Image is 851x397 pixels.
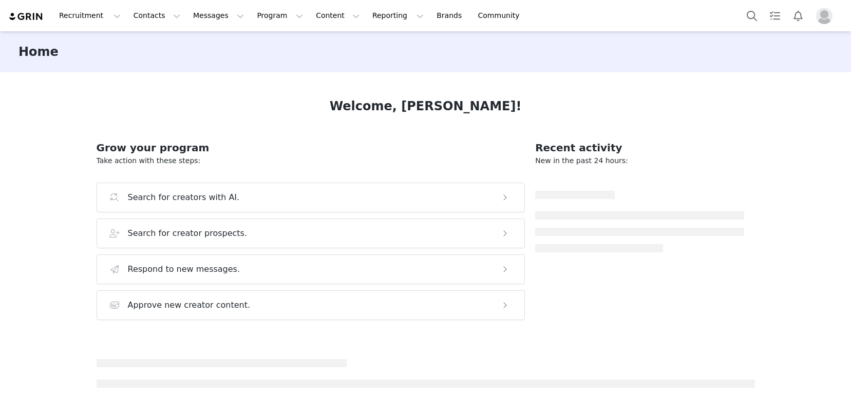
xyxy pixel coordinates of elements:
[187,4,250,27] button: Messages
[816,8,833,24] img: placeholder-profile.jpg
[810,8,843,24] button: Profile
[97,290,525,320] button: Approve new creator content.
[97,254,525,284] button: Respond to new messages.
[97,140,525,155] h2: Grow your program
[97,219,525,248] button: Search for creator prospects.
[53,4,127,27] button: Recruitment
[741,4,763,27] button: Search
[366,4,430,27] button: Reporting
[127,4,186,27] button: Contacts
[535,155,744,166] p: New in the past 24 hours:
[430,4,471,27] a: Brands
[18,43,59,61] h3: Home
[128,299,251,311] h3: Approve new creator content.
[128,227,248,240] h3: Search for creator prospects.
[97,155,525,166] p: Take action with these steps:
[97,183,525,212] button: Search for creators with AI.
[472,4,531,27] a: Community
[330,97,522,115] h1: Welcome, [PERSON_NAME]!
[8,12,44,22] img: grin logo
[535,140,744,155] h2: Recent activity
[128,191,240,204] h3: Search for creators with AI.
[787,4,809,27] button: Notifications
[251,4,309,27] button: Program
[764,4,786,27] a: Tasks
[128,263,240,275] h3: Respond to new messages.
[310,4,366,27] button: Content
